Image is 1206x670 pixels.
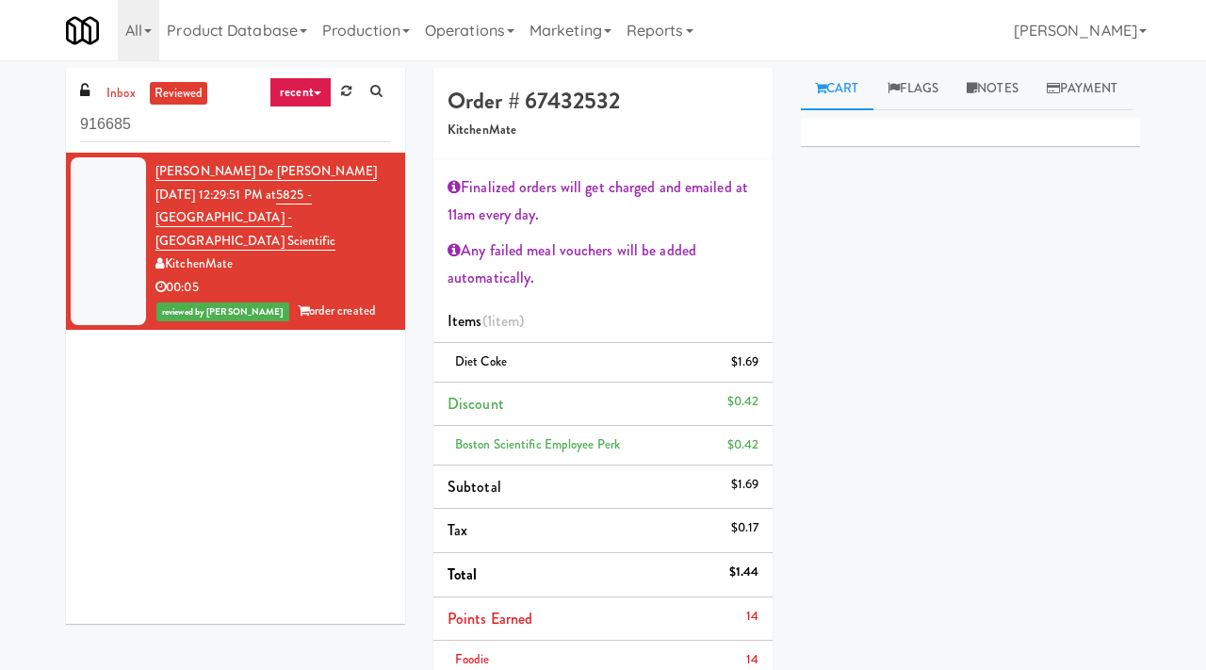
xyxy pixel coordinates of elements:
[448,564,478,585] span: Total
[731,473,759,497] div: $1.69
[492,310,519,332] ng-pluralize: item
[746,605,758,629] div: 14
[66,153,405,330] li: [PERSON_NAME] De [PERSON_NAME][DATE] 12:29:51 PM at5825 - [GEOGRAPHIC_DATA] - [GEOGRAPHIC_DATA] S...
[731,516,759,540] div: $0.17
[269,77,332,107] a: recent
[298,302,376,319] span: order created
[448,519,467,541] span: Tax
[448,310,524,332] span: Items
[155,186,335,251] a: 5825 - [GEOGRAPHIC_DATA] - [GEOGRAPHIC_DATA] Scientific
[953,68,1033,110] a: Notes
[448,608,532,629] span: Points Earned
[448,173,758,229] div: Finalized orders will get charged and emailed at 11am every day.
[455,650,490,668] span: Foodie
[729,561,759,584] div: $1.44
[155,276,391,300] div: 00:05
[66,14,99,47] img: Micromart
[873,68,953,110] a: Flags
[448,476,501,498] span: Subtotal
[482,310,525,332] span: (1 )
[731,351,759,374] div: $1.69
[801,68,873,110] a: Cart
[155,162,377,181] a: [PERSON_NAME] De [PERSON_NAME]
[156,302,289,321] span: reviewed by [PERSON_NAME]
[448,89,758,113] h4: Order # 67432532
[155,186,276,204] span: [DATE] 12:29:51 PM at
[455,435,620,453] span: Boston Scientific Employee Perk
[448,123,758,138] h5: KitchenMate
[448,237,758,292] div: Any failed meal vouchers will be added automatically.
[80,107,391,142] input: Search vision orders
[727,433,759,457] div: $0.42
[155,253,391,276] div: KitchenMate
[455,352,507,370] span: Diet Coke
[448,393,504,415] span: Discount
[1033,68,1133,110] a: Payment
[102,82,140,106] a: inbox
[150,82,208,106] a: reviewed
[727,390,759,414] div: $0.42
